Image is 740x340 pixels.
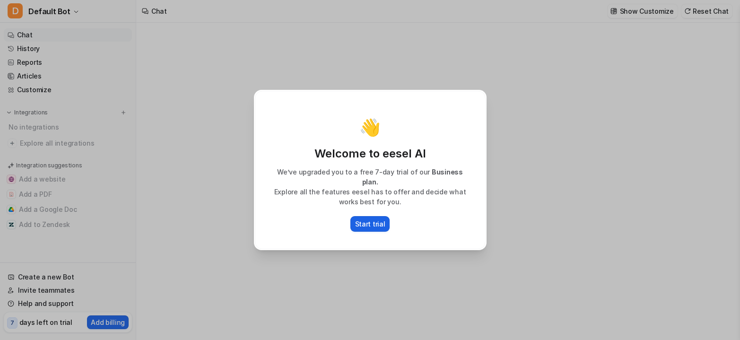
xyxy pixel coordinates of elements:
p: Start trial [355,219,385,229]
p: 👋 [359,118,381,137]
button: Start trial [350,216,390,232]
p: Explore all the features eesel has to offer and decide what works best for you. [265,187,476,207]
p: We’ve upgraded you to a free 7-day trial of our [265,167,476,187]
p: Welcome to eesel AI [265,146,476,161]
